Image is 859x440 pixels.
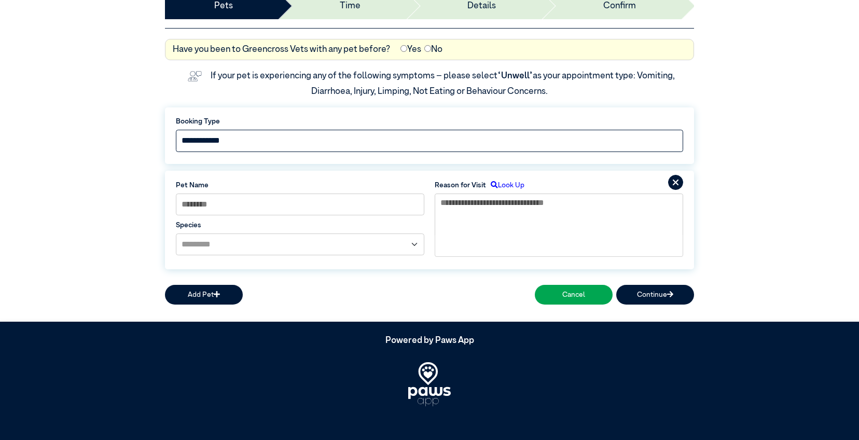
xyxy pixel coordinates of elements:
button: Continue [616,285,694,304]
button: Add Pet [165,285,243,304]
input: No [424,45,431,52]
label: Booking Type [176,116,683,127]
label: Have you been to Greencross Vets with any pet before? [173,43,390,57]
button: Cancel [535,285,613,304]
label: Yes [400,43,421,57]
label: If your pet is experiencing any of the following symptoms – please select as your appointment typ... [211,72,676,96]
label: No [424,43,442,57]
label: Reason for Visit [435,180,486,190]
h5: Powered by Paws App [165,336,694,347]
input: Yes [400,45,407,52]
span: “Unwell” [497,72,533,80]
img: PawsApp [408,363,451,407]
img: vet [184,67,205,85]
label: Look Up [486,180,524,190]
label: Species [176,220,424,230]
label: Pet Name [176,180,424,190]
